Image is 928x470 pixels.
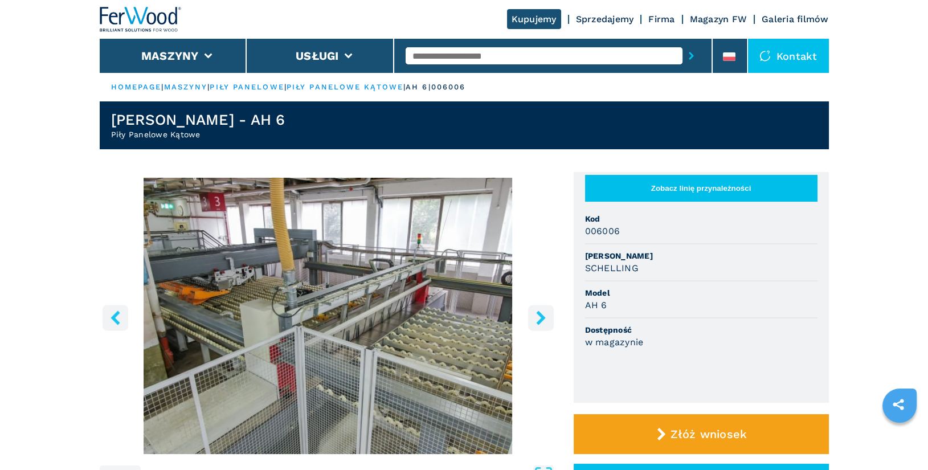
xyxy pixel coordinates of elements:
h1: [PERSON_NAME] - AH 6 [111,111,285,129]
div: Go to Slide 1 [100,178,557,454]
a: HOMEPAGE [111,83,162,91]
button: right-button [528,305,554,330]
div: Kontakt [748,39,829,73]
h3: 006006 [585,224,620,238]
img: Kontakt [759,50,771,62]
a: sharethis [884,390,913,419]
a: piły panelowe [210,83,284,91]
iframe: Chat [880,419,919,461]
button: Zobacz linię przynależności [585,175,817,202]
a: Magazyn FW [690,14,747,24]
button: left-button [103,305,128,330]
h2: Piły Panelowe Kątowe [111,129,285,140]
h3: w magazynie [585,336,644,349]
button: Złóż wniosek [574,414,829,454]
button: Maszyny [141,49,199,63]
span: Złóż wniosek [671,427,747,441]
span: | [403,83,406,91]
a: Kupujemy [507,9,561,29]
p: ah 6 | [406,82,431,92]
button: submit-button [682,43,700,69]
span: | [284,83,287,91]
a: piły panelowe kątowe [287,83,403,91]
span: Kod [585,213,817,224]
span: | [207,83,210,91]
a: maszyny [164,83,208,91]
img: Piły Panelowe Kątowe SCHELLING AH 6 [100,178,557,454]
span: | [161,83,163,91]
a: Galeria filmów [762,14,829,24]
a: Firma [648,14,674,24]
span: [PERSON_NAME] [585,250,817,261]
p: 006006 [431,82,466,92]
img: Ferwood [100,7,182,32]
a: Sprzedajemy [576,14,634,24]
span: Dostępność [585,324,817,336]
button: Usługi [296,49,339,63]
h3: SCHELLING [585,261,639,275]
h3: AH 6 [585,299,607,312]
span: Model [585,287,817,299]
